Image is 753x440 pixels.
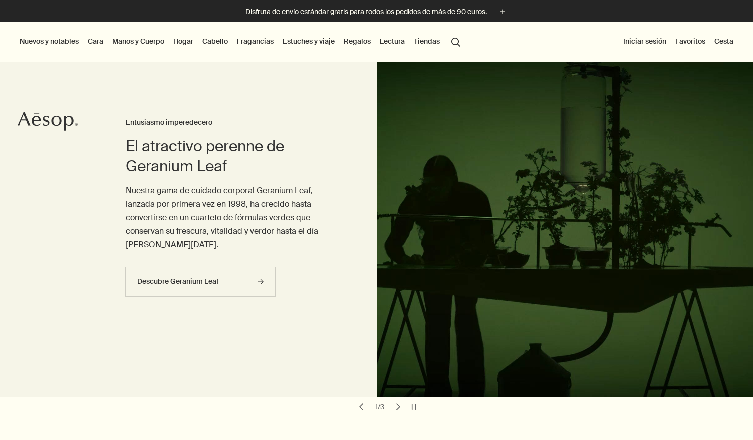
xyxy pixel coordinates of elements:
[126,117,337,129] h3: Entusiasmo imperedecero
[673,35,707,48] a: Favoritos
[245,6,508,18] button: Disfruta de envío estándar gratis para todos los pedidos de más de 90 euros.
[18,111,78,131] svg: Aesop
[621,35,668,48] button: Iniciar sesión
[126,136,337,176] h2: El atractivo perenne de Geranium Leaf
[372,402,387,411] div: 1 / 3
[18,35,81,48] button: Nuevos y notables
[712,35,735,48] button: Cesta
[281,35,337,48] a: Estuches y viaje
[245,7,487,17] p: Disfruta de envío estándar gratis para todos los pedidos de más de 90 euros.
[235,35,276,48] a: Fragancias
[354,400,368,414] button: previous slide
[200,35,230,48] a: Cabello
[126,184,337,252] p: Nuestra gama de cuidado corporal Geranium Leaf, lanzada por primera vez en 1998, ha crecido hasta...
[447,32,465,51] button: Abrir la búsqueda
[125,267,276,297] a: Descubre Geranium Leaf
[86,35,105,48] a: Cara
[110,35,166,48] a: Manos y Cuerpo
[18,111,78,134] a: Aesop
[621,22,735,62] nav: supplementary
[412,35,442,48] button: Tiendas
[391,400,405,414] button: next slide
[342,35,373,48] a: Regalos
[378,35,407,48] a: Lectura
[18,22,465,62] nav: primary
[407,400,421,414] button: pause
[171,35,195,48] a: Hogar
